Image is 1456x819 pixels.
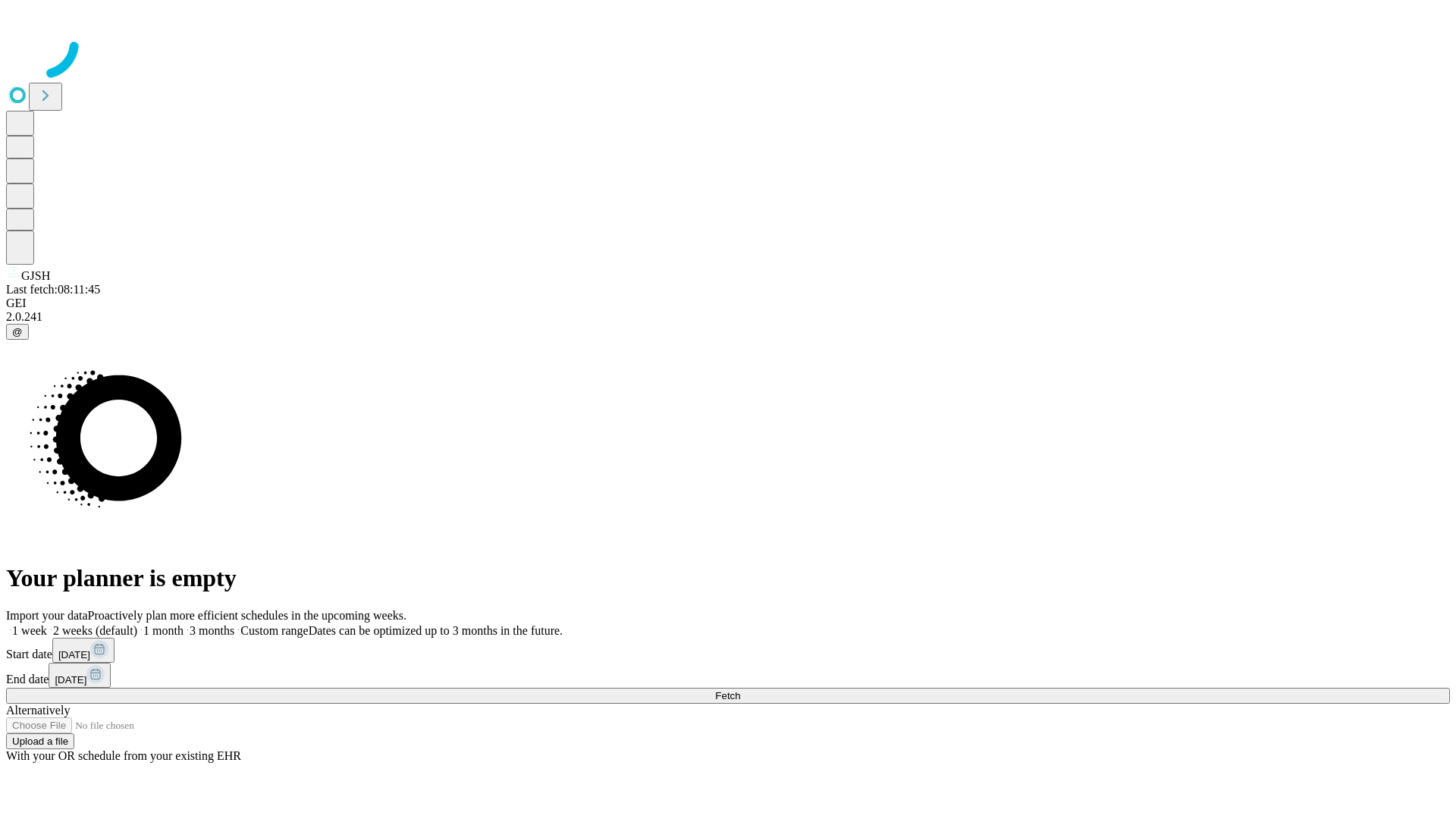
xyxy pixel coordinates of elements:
[190,624,234,637] span: 3 months
[6,297,1450,310] div: GEI
[53,624,137,637] span: 2 weeks (default)
[88,609,406,622] span: Proactively plan more efficient schedules in the upcoming weeks.
[309,624,563,637] span: Dates can be optimized up to 3 months in the future.
[6,663,1450,688] div: End date
[143,624,184,637] span: 1 month
[12,326,23,337] span: @
[6,749,241,762] span: With your OR schedule from your existing EHR
[21,269,50,282] span: GJSH
[6,638,1450,663] div: Start date
[6,283,100,296] span: Last fetch: 08:11:45
[55,674,86,686] span: [DATE]
[6,609,88,622] span: Import your data
[52,638,115,663] button: [DATE]
[240,624,308,637] span: Custom range
[6,688,1450,704] button: Fetch
[6,704,70,717] span: Alternatively
[49,663,111,688] button: [DATE]
[6,310,1450,324] div: 2.0.241
[6,564,1450,592] h1: Your planner is empty
[12,624,47,637] span: 1 week
[715,690,740,701] span: Fetch
[6,733,74,749] button: Upload a file
[6,324,29,340] button: @
[58,649,90,661] span: [DATE]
